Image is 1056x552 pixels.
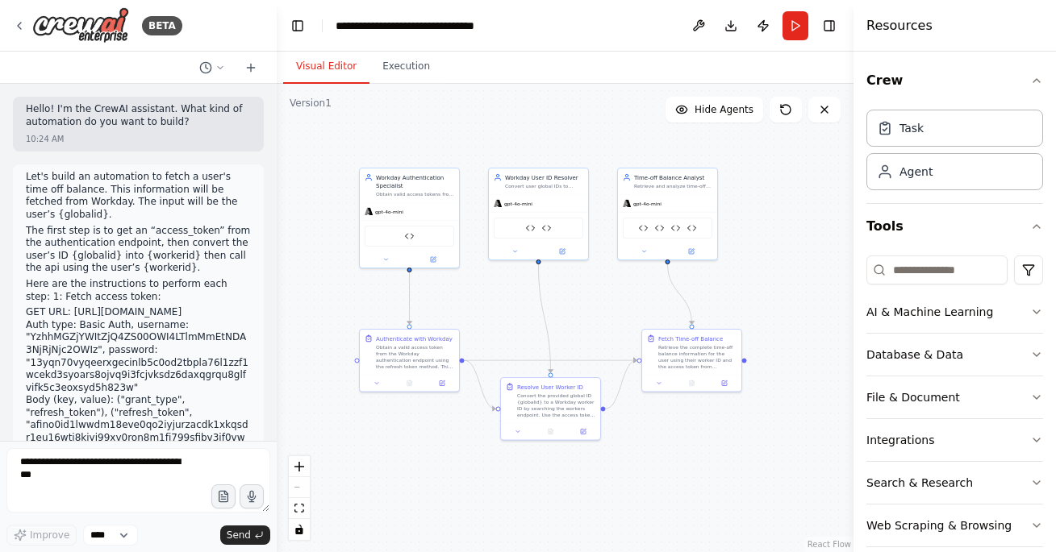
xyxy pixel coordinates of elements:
div: Obtain valid access tokens from Workday authentication endpoints to enable secure API access for ... [376,191,454,197]
g: Edge from eb52f6b8-d026-4ef7-b896-4161294753bf to 72f18bf3-cb4f-4889-9072-cc540b368d38 [535,264,555,373]
p: The first step is to get an “access_token” from the authentication endpoint, then convert the use... [26,225,251,275]
g: Edge from 63ca744c-9e48-40ee-87fd-fbba8a64c063 to 69fc873e-f436-4dca-a287-e7ba129d0a99 [465,356,637,364]
a: React Flow attribution [808,540,851,549]
div: Retrieve the complete time-off balance information for the user using their worker ID and the acc... [658,344,737,370]
span: gpt-4o-mini [504,201,532,207]
nav: breadcrumb [336,18,474,34]
div: Retrieve and analyze time-off balance information from Workday, providing comprehensive and well-... [634,183,712,189]
g: Edge from 913c0bd4-4f83-45e3-a194-f39fa6d945fb to 63ca744c-9e48-40ee-87fd-fbba8a64c063 [406,272,414,325]
button: AI & Machine Learning [866,291,1043,333]
li: Auth type: Basic Auth, username: "YzhhMGZjYWItZjQ4ZS00OWI4LTlmMmEtNDA3NjRjNjc2OWIz", password: "1... [26,319,251,395]
div: Web Scraping & Browsing [866,517,1012,533]
g: Edge from 63ca744c-9e48-40ee-87fd-fbba8a64c063 to 72f18bf3-cb4f-4889-9072-cc540b368d38 [465,356,496,413]
button: Click to speak your automation idea [240,484,264,508]
div: Workday User ID ResolverConvert user global IDs to Workday worker IDs using the {globalid} input,... [488,168,589,260]
button: Open in side panel [428,379,456,388]
button: Hide left sidebar [286,15,309,37]
button: Switch to previous chat [193,58,232,77]
g: Edge from 6ef382bf-297d-418a-8a2b-ebafcdfd7b04 to 69fc873e-f436-4dca-a287-e7ba129d0a99 [664,264,696,325]
button: Open in side panel [411,255,457,264]
button: zoom in [289,456,310,477]
div: Time-off Balance Analyst [634,173,712,181]
p: Hello! I'm the CrewAI assistant. What kind of automation do you want to build? [26,103,251,128]
div: Agent [899,164,933,180]
img: Workday Time-off Balance Parser [687,223,697,233]
span: Send [227,529,251,542]
button: Upload files [211,484,236,508]
div: Obtain a valid access token from the Workday authentication endpoint using the refresh token meth... [376,344,454,370]
img: Workday Get Worker ID Fixed [542,223,552,233]
div: Search & Research [866,475,973,491]
button: Open in side panel [669,247,715,256]
button: Open in side panel [711,379,738,388]
span: Hide Agents [695,103,753,116]
button: fit view [289,498,310,519]
button: Integrations [866,419,1043,461]
button: Web Scraping & Browsing [866,504,1043,546]
div: File & Document [866,389,960,405]
button: Search & Research [866,462,1043,504]
div: Task [899,120,924,136]
span: gpt-4o-mini [375,209,403,215]
span: gpt-4o-mini [633,201,662,207]
div: Integrations [866,432,934,448]
button: No output available [674,379,708,388]
div: Authenticate with WorkdayObtain a valid access token from the Workday authentication endpoint usi... [359,329,460,392]
div: Version 1 [290,97,332,110]
div: Workday User ID Resolver [505,173,583,181]
div: 10:24 AM [26,133,64,145]
span: Improve [30,529,69,542]
button: Database & Data [866,334,1043,376]
div: Time-off Balance AnalystRetrieve and analyze time-off balance information from Workday, providing... [617,168,718,260]
p: Here are the instructions to perform each step: 1: Fetch access token: [26,278,251,303]
button: Crew [866,58,1043,103]
div: Resolve User Worker IDConvert the provided global ID {globalid} to a Workday worker ID by searchi... [500,377,601,441]
button: Improve [6,525,77,546]
div: Fetch Time-off Balance [658,334,723,342]
g: Edge from 72f18bf3-cb4f-4889-9072-cc540b368d38 to 69fc873e-f436-4dca-a287-e7ba129d0a99 [606,356,637,413]
div: Convert the provided global ID {globalid} to a Workday worker ID by searching the workers endpoin... [517,392,595,418]
div: BETA [142,16,182,35]
button: Hide Agents [666,97,763,122]
img: Workday Get Timeoff Balance [639,223,649,233]
button: Hide right sidebar [818,15,841,37]
button: Start a new chat [238,58,264,77]
button: Execution [369,50,443,84]
img: Workday Get Access Token [405,231,415,241]
button: Visual Editor [283,50,369,84]
div: Fetch Time-off BalanceRetrieve the complete time-off balance information for the user using their... [641,329,742,392]
div: Workday Authentication SpecialistObtain valid access tokens from Workday authentication endpoints... [359,168,460,268]
div: Convert user global IDs to Workday worker IDs using the {globalid} input, ensuring accurate user ... [505,183,583,189]
button: Send [220,525,270,545]
div: Crew [866,103,1043,203]
div: Workday Authentication Specialist [376,173,454,189]
button: Open in side panel [540,247,586,256]
h4: Resources [866,16,933,35]
p: Let's build an automation to fetch a user's time off balance. This information will be fetched fr... [26,171,251,221]
img: Workday Get Time Off Balance Fixed [655,223,665,233]
li: Body (key, value): ("grant_type", "refresh_token"), ("refresh_token", "afino0id1lwwdm18eve0qo2iyj... [26,394,251,457]
button: Open in side panel [570,427,597,437]
div: React Flow controls [289,456,310,540]
button: Tools [866,204,1043,249]
div: Resolve User Worker ID [517,383,583,391]
button: No output available [392,379,426,388]
img: Workday Get Worker ID [526,223,536,233]
div: Authenticate with Workday [376,334,453,342]
button: No output available [533,427,567,437]
img: Logo [32,7,129,44]
div: Database & Data [866,347,963,363]
img: Workday Time-off Balance Parser [671,223,681,233]
button: File & Document [866,376,1043,418]
button: toggle interactivity [289,519,310,540]
li: GET URL: [URL][DOMAIN_NAME] [26,306,251,319]
div: AI & Machine Learning [866,304,993,320]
